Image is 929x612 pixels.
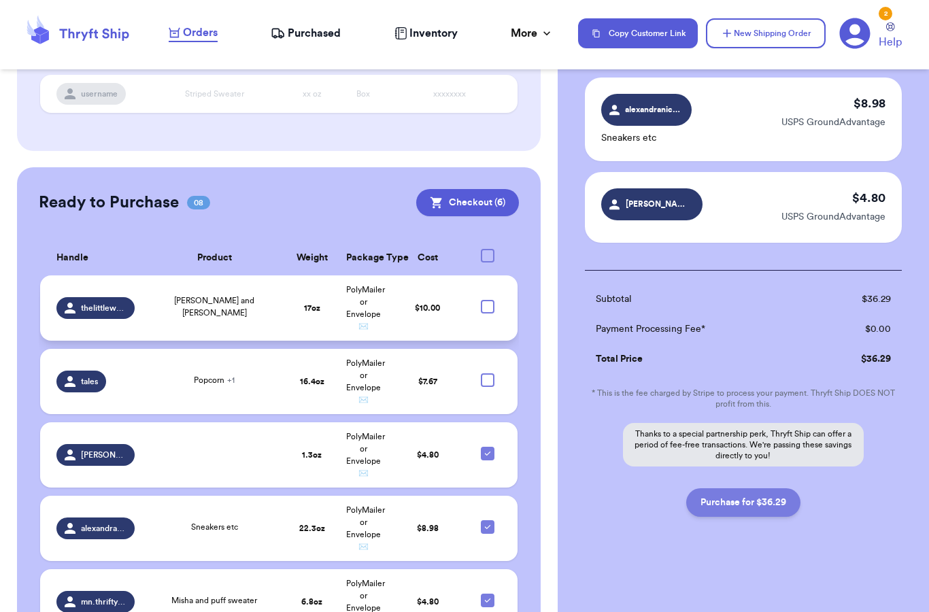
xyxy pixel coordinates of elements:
[409,25,458,41] span: Inventory
[706,18,826,48] button: New Shipping Order
[511,25,554,41] div: More
[389,241,466,275] th: Cost
[854,94,885,113] p: $ 8.98
[81,449,126,460] span: [PERSON_NAME]
[56,251,88,265] span: Handle
[169,24,218,42] a: Orders
[81,303,126,313] span: thelittlewardrobethrift
[418,377,437,386] span: $ 7.67
[346,432,385,477] span: PolyMailer or Envelope ✉️
[227,376,235,384] span: + 1
[839,18,871,49] a: 2
[812,284,902,314] td: $ 36.29
[346,286,385,330] span: PolyMailer or Envelope ✉️
[286,241,338,275] th: Weight
[81,88,118,99] span: username
[585,344,813,374] td: Total Price
[194,376,235,384] span: Popcorn
[81,523,126,534] span: alexandranicaz
[301,598,322,606] strong: 6.8 oz
[346,506,385,551] span: PolyMailer or Envelope ✉️
[415,304,440,312] span: $ 10.00
[812,344,902,374] td: $ 36.29
[183,24,218,41] span: Orders
[585,314,813,344] td: Payment Processing Fee*
[433,90,466,98] span: xxxxxxxx
[300,377,324,386] strong: 16.4 oz
[578,18,698,48] button: Copy Customer Link
[585,284,813,314] td: Subtotal
[417,524,439,532] span: $ 8.98
[879,22,902,50] a: Help
[288,25,341,41] span: Purchased
[299,524,325,532] strong: 22.3 oz
[271,25,341,41] a: Purchased
[416,189,519,216] button: Checkout (6)
[879,34,902,50] span: Help
[356,90,370,98] span: Box
[81,596,126,607] span: mn.thrifty.mama
[585,388,902,409] p: * This is the fee charged by Stripe to process your payment. Thryft Ship DOES NOT profit from this.
[187,196,210,209] span: 08
[185,90,244,98] span: Striped Sweater
[171,596,257,605] span: Misha and puff sweater
[625,103,681,116] span: alexandranicaz
[394,25,458,41] a: Inventory
[338,241,390,275] th: Package Type
[686,488,800,517] button: Purchase for $36.29
[174,296,254,317] span: [PERSON_NAME] and [PERSON_NAME]
[417,598,439,606] span: $ 4.80
[191,523,238,531] span: Sneakers etc
[601,131,692,145] p: Sneakers etc
[304,304,320,312] strong: 17 oz
[417,451,439,459] span: $ 4.80
[781,210,885,224] p: USPS GroundAdvantage
[781,116,885,129] p: USPS GroundAdvantage
[39,192,179,214] h2: Ready to Purchase
[303,90,322,98] span: xx oz
[623,423,864,466] p: Thanks to a special partnership perk, Thryft Ship can offer a period of fee-free transactions. We...
[812,314,902,344] td: $ 0.00
[143,241,286,275] th: Product
[81,376,98,387] span: tales
[852,188,885,207] p: $ 4.80
[346,359,385,404] span: PolyMailer or Envelope ✉️
[302,451,322,459] strong: 1.3 oz
[879,7,892,20] div: 2
[626,198,690,210] span: [PERSON_NAME]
